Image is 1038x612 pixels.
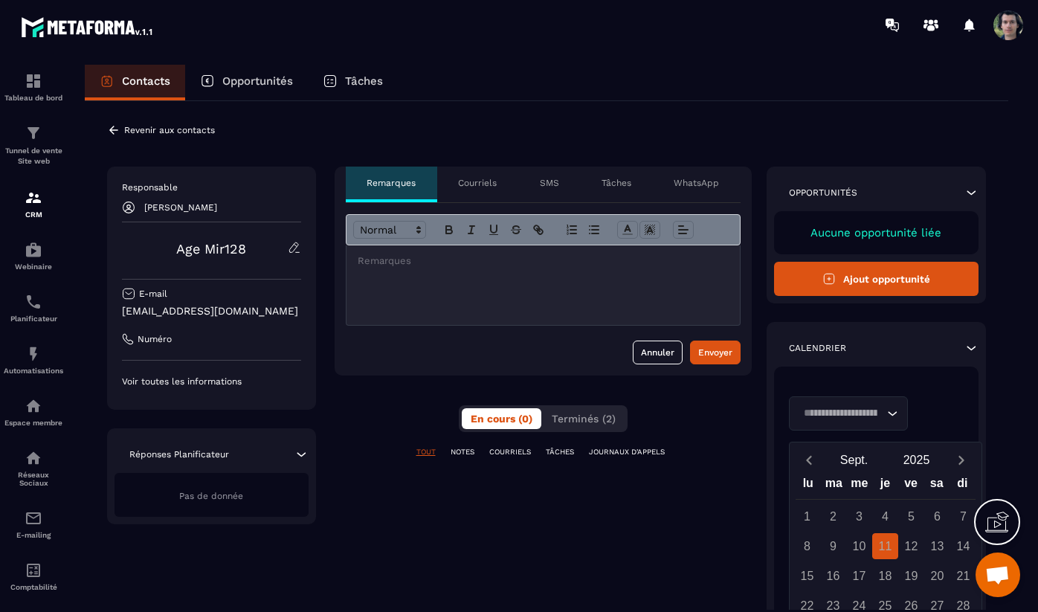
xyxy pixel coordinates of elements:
[820,563,846,589] div: 16
[345,74,383,88] p: Tâches
[847,473,873,499] div: me
[367,177,416,189] p: Remarques
[823,447,886,473] button: Open months overlay
[924,563,950,589] div: 20
[122,74,170,88] p: Contacts
[4,315,63,323] p: Planificateur
[794,563,820,589] div: 15
[795,473,821,499] div: lu
[4,61,63,113] a: formationformationTableau de bord
[950,503,976,529] div: 7
[820,503,846,529] div: 2
[872,473,898,499] div: je
[25,397,42,415] img: automations
[898,473,924,499] div: ve
[898,533,924,559] div: 12
[144,202,217,213] p: [PERSON_NAME]
[796,450,823,470] button: Previous month
[471,413,532,425] span: En cours (0)
[25,449,42,467] img: social-network
[552,413,616,425] span: Terminés (2)
[138,333,172,345] p: Numéro
[4,438,63,498] a: social-networksocial-networkRéseaux Sociaux
[690,341,741,364] button: Envoyer
[546,447,574,457] p: TÂCHES
[122,376,301,387] p: Voir toutes les informations
[872,503,898,529] div: 4
[4,334,63,386] a: automationsautomationsAutomatisations
[4,367,63,375] p: Automatisations
[794,533,820,559] div: 8
[4,113,63,178] a: formationformationTunnel de vente Site web
[122,304,301,318] p: [EMAIL_ADDRESS][DOMAIN_NAME]
[821,473,847,499] div: ma
[25,189,42,207] img: formation
[222,74,293,88] p: Opportunités
[4,282,63,334] a: schedulerschedulerPlanificateur
[25,72,42,90] img: formation
[898,503,924,529] div: 5
[4,230,63,282] a: automationsautomationsWebinaire
[846,563,872,589] div: 17
[4,94,63,102] p: Tableau de bord
[789,226,964,239] p: Aucune opportunité liée
[179,491,243,501] span: Pas de donnée
[124,125,215,135] p: Revenir aux contacts
[4,210,63,219] p: CRM
[846,533,872,559] div: 10
[799,405,883,422] input: Search for option
[924,533,950,559] div: 13
[789,396,908,431] div: Search for option
[846,503,872,529] div: 3
[4,471,63,487] p: Réseaux Sociaux
[886,447,948,473] button: Open years overlay
[4,262,63,271] p: Webinaire
[4,178,63,230] a: formationformationCRM
[25,345,42,363] img: automations
[85,65,185,100] a: Contacts
[923,473,950,499] div: sa
[4,419,63,427] p: Espace membre
[950,533,976,559] div: 14
[543,408,625,429] button: Terminés (2)
[950,473,976,499] div: di
[948,450,976,470] button: Next month
[540,177,559,189] p: SMS
[4,550,63,602] a: accountantaccountantComptabilité
[4,386,63,438] a: automationsautomationsEspace membre
[308,65,398,100] a: Tâches
[458,177,497,189] p: Courriels
[633,341,683,364] button: Annuler
[4,531,63,539] p: E-mailing
[25,509,42,527] img: email
[122,181,301,193] p: Responsable
[451,447,474,457] p: NOTES
[25,241,42,259] img: automations
[489,447,531,457] p: COURRIELS
[21,13,155,40] img: logo
[789,187,857,199] p: Opportunités
[129,448,229,460] p: Réponses Planificateur
[872,563,898,589] div: 18
[924,503,950,529] div: 6
[416,447,436,457] p: TOUT
[139,288,167,300] p: E-mail
[789,342,846,354] p: Calendrier
[176,241,246,257] a: Age Mir128
[25,293,42,311] img: scheduler
[185,65,308,100] a: Opportunités
[820,533,846,559] div: 9
[25,124,42,142] img: formation
[774,262,979,296] button: Ajout opportunité
[950,563,976,589] div: 21
[898,563,924,589] div: 19
[4,146,63,167] p: Tunnel de vente Site web
[462,408,541,429] button: En cours (0)
[794,503,820,529] div: 1
[976,553,1020,597] div: Ouvrir le chat
[674,177,719,189] p: WhatsApp
[872,533,898,559] div: 11
[602,177,631,189] p: Tâches
[698,345,732,360] div: Envoyer
[4,498,63,550] a: emailemailE-mailing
